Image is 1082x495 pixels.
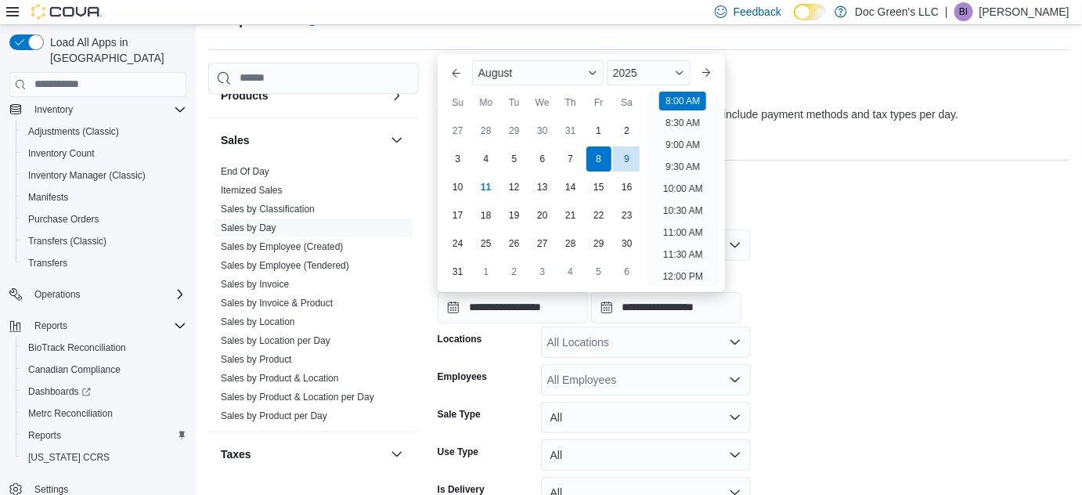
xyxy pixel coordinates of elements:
[445,90,471,115] div: Su
[22,188,74,207] a: Manifests
[502,231,527,256] div: day-26
[16,164,193,186] button: Inventory Manager (Classic)
[474,231,499,256] div: day-25
[558,259,583,284] div: day-4
[586,259,611,284] div: day-5
[586,175,611,200] div: day-15
[558,231,583,256] div: day-28
[22,404,186,423] span: Metrc Reconciliation
[221,204,315,215] a: Sales by Classification
[221,334,330,347] span: Sales by Location per Day
[16,143,193,164] button: Inventory Count
[474,203,499,228] div: day-18
[586,231,611,256] div: day-29
[22,166,152,185] a: Inventory Manager (Classic)
[444,60,469,85] button: Previous Month
[28,285,87,304] button: Operations
[530,118,555,143] div: day-30
[530,231,555,256] div: day-27
[22,232,113,251] a: Transfers (Classic)
[959,2,968,21] span: BI
[34,288,81,301] span: Operations
[16,381,193,403] a: Dashboards
[28,100,186,119] span: Inventory
[16,425,193,446] button: Reports
[22,426,186,445] span: Reports
[3,99,193,121] button: Inventory
[221,373,339,384] a: Sales by Product & Location
[445,203,471,228] div: day-17
[221,184,283,197] span: Itemized Sales
[530,259,555,284] div: day-3
[444,117,641,286] div: August, 2025
[22,448,186,467] span: Washington CCRS
[615,259,640,284] div: day-6
[34,103,73,116] span: Inventory
[16,186,193,208] button: Manifests
[438,446,478,458] label: Use Type
[541,402,751,433] button: All
[474,90,499,115] div: Mo
[22,232,186,251] span: Transfers (Classic)
[221,222,276,234] span: Sales by Day
[22,404,119,423] a: Metrc Reconciliation
[221,278,289,291] span: Sales by Invoice
[530,90,555,115] div: We
[221,372,339,385] span: Sales by Product & Location
[502,175,527,200] div: day-12
[530,203,555,228] div: day-20
[22,426,67,445] a: Reports
[31,4,102,20] img: Cova
[388,445,406,464] button: Taxes
[22,338,132,357] a: BioTrack Reconciliation
[22,360,127,379] a: Canadian Compliance
[221,297,333,309] span: Sales by Invoice & Product
[221,222,276,233] a: Sales by Day
[474,259,499,284] div: day-1
[613,67,637,79] span: 2025
[16,230,193,252] button: Transfers (Classic)
[221,165,269,178] span: End Of Day
[615,146,640,172] div: day-9
[221,316,295,327] a: Sales by Location
[22,210,106,229] a: Purchase Orders
[22,448,116,467] a: [US_STATE] CCRS
[474,118,499,143] div: day-28
[22,382,97,401] a: Dashboards
[28,235,106,247] span: Transfers (Classic)
[22,166,186,185] span: Inventory Manager (Classic)
[445,231,471,256] div: day-24
[221,410,327,421] a: Sales by Product per Day
[502,259,527,284] div: day-2
[615,175,640,200] div: day-16
[221,241,344,252] a: Sales by Employee (Created)
[221,203,315,215] span: Sales by Classification
[221,132,384,148] button: Sales
[22,254,186,273] span: Transfers
[28,316,186,335] span: Reports
[657,223,709,242] li: 11:00 AM
[438,333,482,345] label: Locations
[438,292,588,323] input: Press the down key to enter a popover containing a calendar. Press the escape key to close the po...
[28,191,68,204] span: Manifests
[445,146,471,172] div: day-3
[22,360,186,379] span: Canadian Compliance
[221,298,333,309] a: Sales by Invoice & Product
[591,292,741,323] input: Press the down key to open a popover containing a calendar.
[221,335,330,346] a: Sales by Location per Day
[221,260,349,271] a: Sales by Employee (Tendered)
[28,285,186,304] span: Operations
[221,446,384,462] button: Taxes
[586,90,611,115] div: Fr
[445,175,471,200] div: day-10
[388,86,406,105] button: Products
[472,60,604,85] div: Button. Open the month selector. August is currently selected.
[558,203,583,228] div: day-21
[438,408,481,421] label: Sale Type
[657,201,709,220] li: 10:30 AM
[558,118,583,143] div: day-31
[615,203,640,228] div: day-23
[474,146,499,172] div: day-4
[22,210,186,229] span: Purchase Orders
[44,34,186,66] span: Load All Apps in [GEOGRAPHIC_DATA]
